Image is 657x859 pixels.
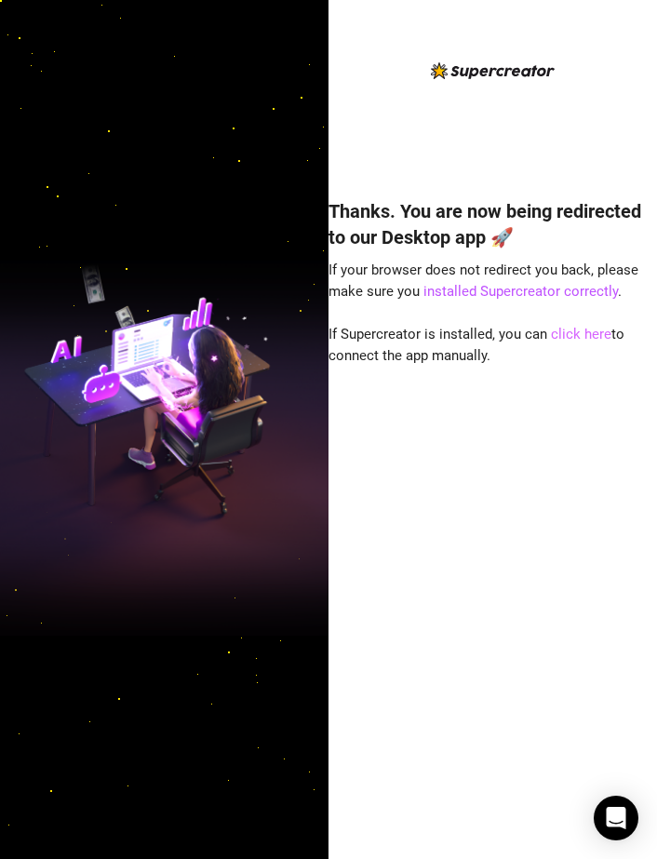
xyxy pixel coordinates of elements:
a: installed Supercreator correctly [423,283,618,300]
div: Open Intercom Messenger [594,796,638,840]
span: If Supercreator is installed, you can to connect the app manually. [328,326,624,365]
h4: Thanks. You are now being redirected to our Desktop app 🚀 [328,198,657,250]
span: If your browser does not redirect you back, please make sure you . [328,262,638,301]
img: logo-BBDzfeDw.svg [431,62,555,79]
a: click here [551,326,611,342]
